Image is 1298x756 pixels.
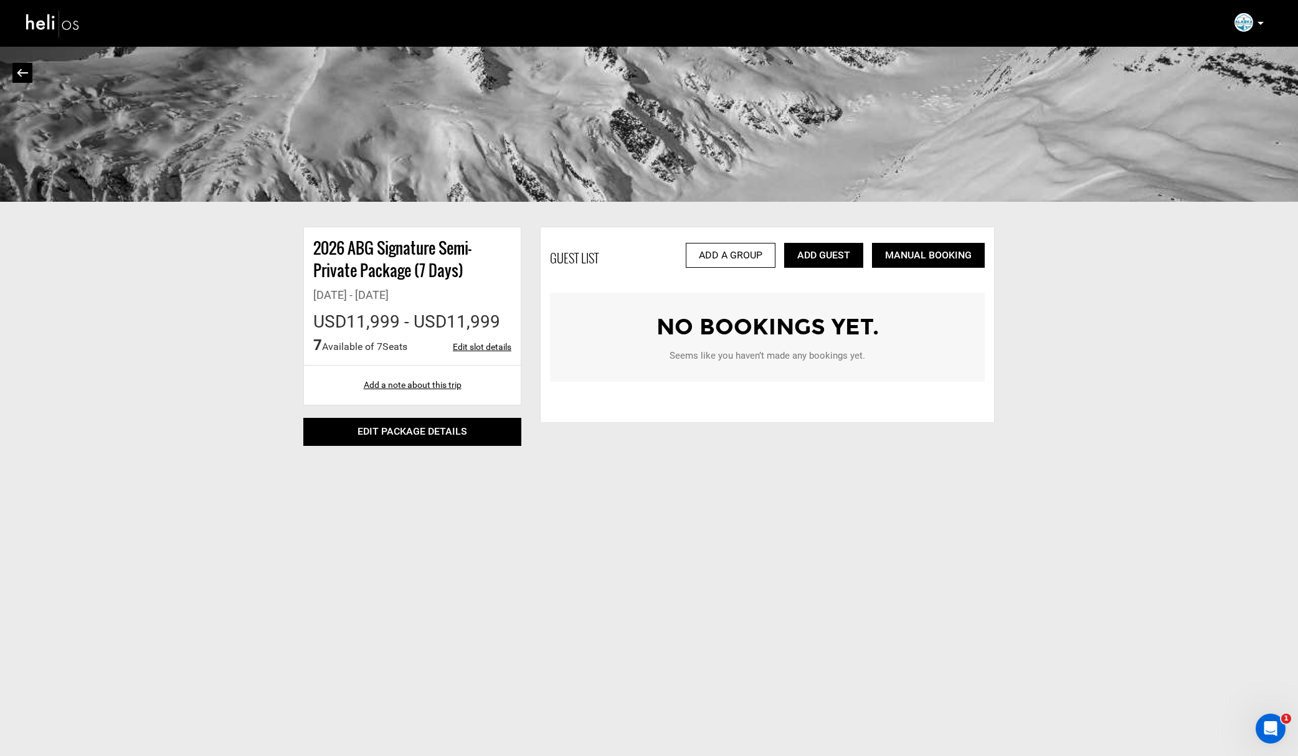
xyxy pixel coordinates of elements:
[313,309,511,334] div: USD11,999 - USD11,999
[313,236,471,281] a: 2026 ABG Signature Semi-Private Package (7 Days)
[1234,13,1253,32] img: 438683b5cd015f564d7e3f120c79d992.png
[313,334,407,356] div: Available of 7
[382,341,402,352] span: Seat
[784,243,863,268] a: Add Guest
[453,341,511,353] a: Edit slot details
[550,249,599,267] div: Guest List
[872,243,985,268] a: Manual Booking
[364,380,462,390] a: Add a note about this trip
[303,418,521,446] button: Edit package details
[25,7,81,40] img: heli-logo
[402,341,407,352] span: s
[686,243,775,268] a: Add a Group
[358,425,467,437] a: Edit package details
[556,311,978,343] div: No Bookings Yet.
[313,336,322,354] span: 7
[1281,714,1291,724] span: 1
[556,349,978,362] p: Seems like you haven’t made any bookings yet.
[17,69,29,77] img: next
[1256,714,1286,744] iframe: Intercom live chat
[313,287,511,303] div: [DATE] - [DATE]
